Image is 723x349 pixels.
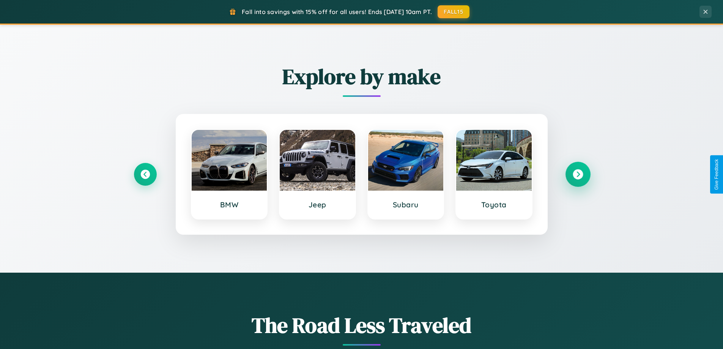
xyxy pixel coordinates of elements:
[199,200,260,209] h3: BMW
[464,200,524,209] h3: Toyota
[134,62,589,91] h2: Explore by make
[438,5,469,18] button: FALL15
[242,8,432,16] span: Fall into savings with 15% off for all users! Ends [DATE] 10am PT.
[134,311,589,340] h1: The Road Less Traveled
[287,200,348,209] h3: Jeep
[376,200,436,209] h3: Subaru
[714,159,719,190] div: Give Feedback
